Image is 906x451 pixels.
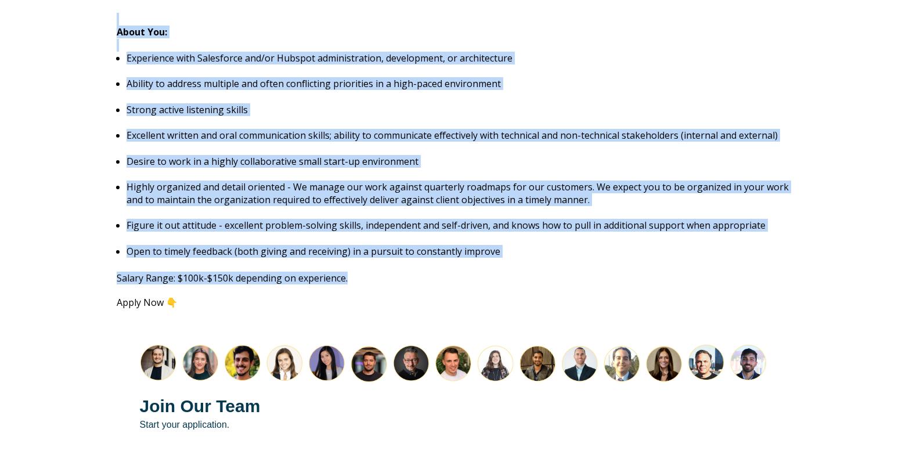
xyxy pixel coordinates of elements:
p: Open to timely feedback (both giving and receiving) in a pursuit to constantly improve [127,245,789,258]
p: Figure it out attitude - excellent problem-solving skills, independent and self-driven, and knows... [127,219,789,232]
p: Apply Now 👇 [117,297,790,308]
p: Salary Range: $100k-$150k depending on experience. [117,272,790,284]
p: Highly organized and detail oriented - We manage our work against quarterly roadmaps for our cust... [127,181,789,206]
p: Desire to work in a highly collaborative small start-up environment [127,155,789,168]
img: Join the Lean Layer team [140,344,767,383]
p: Excellent written and oral communication skills; ability to communicate effectively with technica... [127,129,789,142]
p: Experience with Salesforce and/or Hubspot administration, development, or architecture [127,52,789,64]
p: Start your application. [140,394,767,431]
p: Strong active listening skills [127,103,789,116]
p: Ability to address multiple and often conflicting priorities in a high-paced environment [127,77,789,90]
strong: About You: [117,26,167,38]
strong: Join Our Team [140,396,261,416]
